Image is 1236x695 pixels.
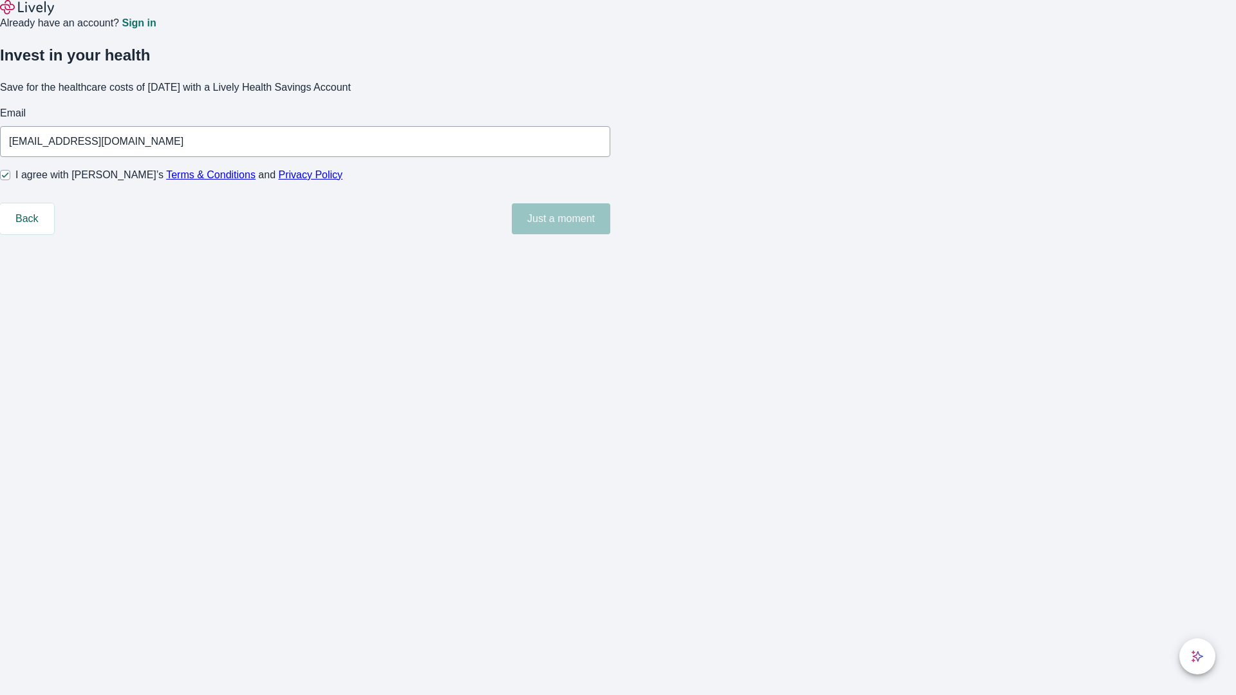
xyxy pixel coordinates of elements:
span: I agree with [PERSON_NAME]’s and [15,167,342,183]
button: chat [1179,638,1215,674]
svg: Lively AI Assistant [1191,650,1204,663]
a: Terms & Conditions [166,169,256,180]
a: Privacy Policy [279,169,343,180]
a: Sign in [122,18,156,28]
